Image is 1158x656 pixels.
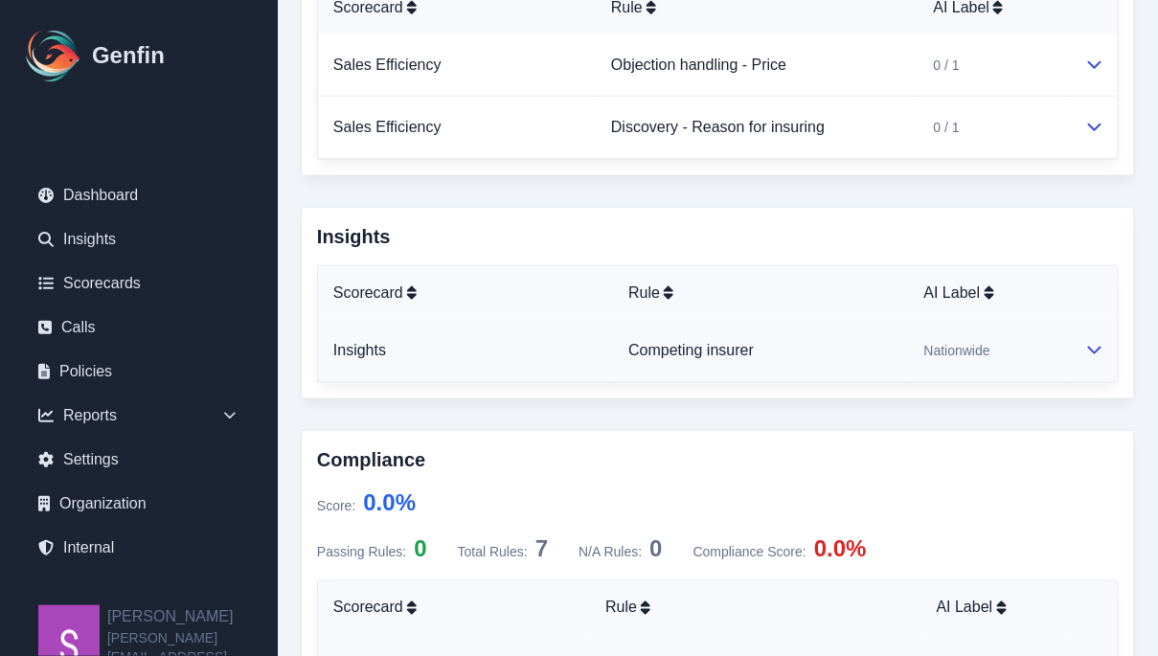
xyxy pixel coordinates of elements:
[23,352,255,391] a: Policies
[23,485,255,523] a: Organization
[934,118,960,137] span: 0 / 1
[317,446,1119,473] h3: Compliance
[628,282,893,305] div: Rule
[23,264,255,303] a: Scorecards
[23,25,84,86] img: Logo
[317,545,406,560] span: Passing Rules:
[23,176,255,215] a: Dashboard
[333,119,442,135] a: Sales Efficiency
[605,597,906,620] div: Rule
[924,282,1055,305] div: AI Label
[317,223,1119,250] h3: Insights
[23,529,255,567] a: Internal
[23,220,255,259] a: Insights
[92,40,165,71] h1: Genfin
[628,342,754,358] a: Competing insurer
[924,341,990,360] span: Nationwide
[693,545,806,560] span: Compliance Score :
[23,396,255,435] div: Reports
[814,536,867,562] span: 0.0%
[333,597,575,620] div: Scorecard
[107,605,278,628] h2: [PERSON_NAME]
[535,536,548,562] span: 7
[23,441,255,479] a: Settings
[333,282,598,305] div: Scorecard
[23,308,255,347] a: Calls
[333,342,386,358] a: Insights
[611,119,825,135] a: Discovery - Reason for insuring
[458,545,528,560] span: Total Rules:
[611,57,786,73] a: Objection handling - Price
[937,597,1055,620] div: AI Label
[934,56,960,75] span: 0 / 1
[363,490,416,516] span: 0.0 %
[333,57,442,73] a: Sales Efficiency
[414,536,426,562] span: 0
[649,536,662,562] span: 0
[579,545,642,560] span: N/A Rules:
[317,499,355,514] span: Score :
